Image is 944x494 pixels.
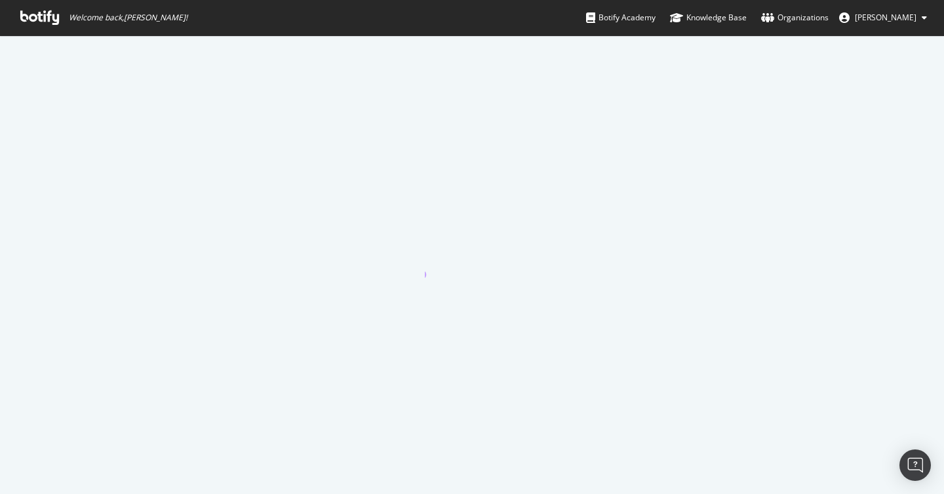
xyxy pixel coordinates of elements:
div: Knowledge Base [670,11,747,24]
div: Botify Academy [586,11,656,24]
span: Welcome back, [PERSON_NAME] ! [69,12,187,23]
span: emmanuel benmussa [855,12,916,23]
div: animation [425,231,519,278]
div: Open Intercom Messenger [899,449,931,481]
button: [PERSON_NAME] [829,7,937,28]
div: Organizations [761,11,829,24]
